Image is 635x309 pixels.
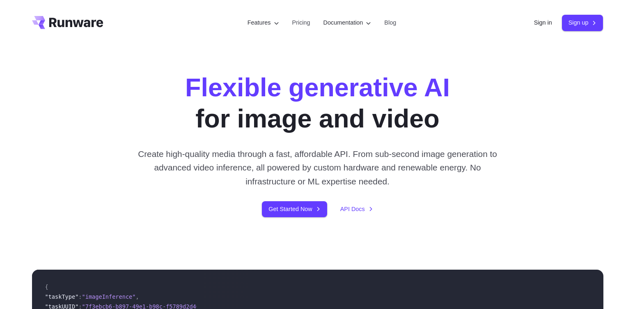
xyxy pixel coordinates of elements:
[262,201,327,217] a: Get Started Now
[82,293,136,300] span: "imageInference"
[135,147,500,188] p: Create high-quality media through a fast, affordable API. From sub-second image generation to adv...
[135,293,139,300] span: ,
[185,73,450,102] strong: Flexible generative AI
[534,18,552,27] a: Sign in
[32,16,103,29] a: Go to /
[185,72,450,134] h1: for image and video
[384,18,396,27] a: Blog
[45,284,48,290] span: {
[248,18,279,27] label: Features
[78,293,82,300] span: :
[45,293,79,300] span: "taskType"
[323,18,371,27] label: Documentation
[562,15,603,31] a: Sign up
[292,18,310,27] a: Pricing
[340,204,373,214] a: API Docs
